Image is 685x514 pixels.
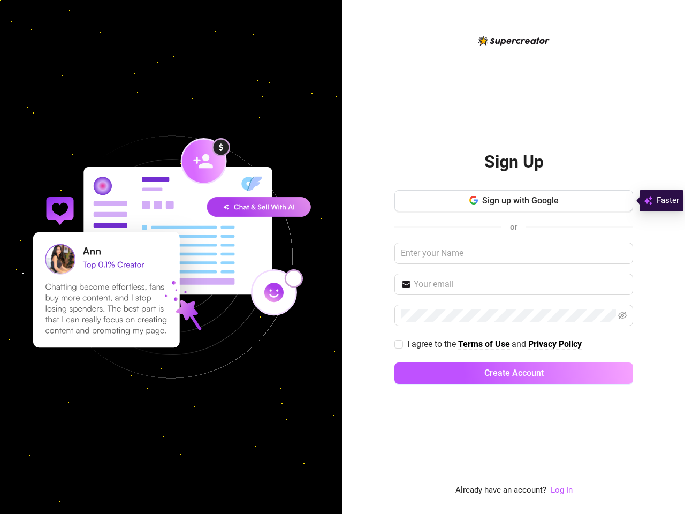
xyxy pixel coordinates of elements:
[618,311,627,320] span: eye-invisible
[455,484,546,497] span: Already have an account?
[657,194,679,207] span: Faster
[484,368,544,378] span: Create Account
[482,195,559,206] span: Sign up with Google
[414,278,627,291] input: Your email
[644,194,652,207] img: svg%3e
[551,484,573,497] a: Log In
[407,339,458,349] span: I agree to the
[394,243,633,264] input: Enter your Name
[394,190,633,211] button: Sign up with Google
[528,339,582,349] strong: Privacy Policy
[458,339,510,349] strong: Terms of Use
[510,222,517,232] span: or
[394,362,633,384] button: Create Account
[512,339,528,349] span: and
[484,151,544,173] h2: Sign Up
[458,339,510,350] a: Terms of Use
[478,36,550,46] img: logo-BBDzfeDw.svg
[551,485,573,495] a: Log In
[528,339,582,350] a: Privacy Policy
